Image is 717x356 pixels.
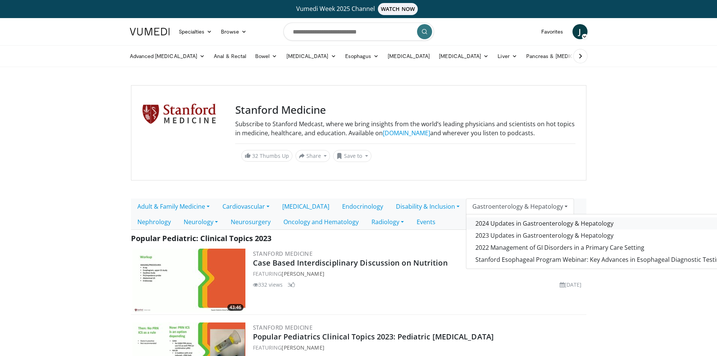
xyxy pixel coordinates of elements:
a: Stanford Medicine [253,250,313,257]
a: Nephrology [131,214,177,230]
a: Favorites [537,24,568,39]
a: Adult & Family Medicine [131,199,216,214]
input: Search topics, interventions [283,23,434,41]
a: [DOMAIN_NAME] [383,129,430,137]
a: Pancreas & [MEDICAL_DATA] [522,49,610,64]
button: Save to [333,150,371,162]
a: [PERSON_NAME] [282,344,324,351]
a: [MEDICAL_DATA] [383,49,434,64]
a: Oncology and Hematology [277,214,365,230]
a: Cardiovascular [216,199,276,214]
img: 58c89f8c-07a9-4bb9-8322-e6ad0e2dd3bb.300x170_q85_crop-smart_upscale.jpg [132,249,245,313]
span: Popular Pediatric: Clinical Topics 2023 [131,233,271,243]
a: J [572,24,588,39]
a: Popular Pediatrics Clinical Topics 2023: Pediatric [MEDICAL_DATA] [253,332,494,342]
span: WATCH NOW [378,3,418,15]
a: Browse [216,24,251,39]
li: [DATE] [560,281,582,289]
a: Case Based Interdisciplinary Discussion on Nutrition [253,258,448,268]
div: FEATURING [253,344,585,351]
div: FEATURING [253,270,585,278]
li: 3 [288,281,295,289]
img: VuMedi Logo [130,28,170,35]
a: Radiology [365,214,410,230]
a: Endocrinology [336,199,390,214]
a: 43:46 [132,249,245,313]
a: Advanced [MEDICAL_DATA] [125,49,210,64]
a: Anal & Rectal [209,49,251,64]
a: Specialties [174,24,217,39]
a: Stanford Medicine [253,324,313,331]
a: [MEDICAL_DATA] [282,49,341,64]
a: Events [410,214,442,230]
button: Share [295,150,330,162]
a: [PERSON_NAME] [282,270,324,277]
a: Liver [493,49,521,64]
a: [MEDICAL_DATA] [434,49,493,64]
span: 43:46 [227,304,244,311]
a: Neurosurgery [224,214,277,230]
span: 32 [252,152,258,159]
a: Disability & Inclusion [390,199,466,214]
a: 32 Thumbs Up [241,150,292,162]
a: Esophagus [341,49,384,64]
p: Subscribe to Stanford Medcast, where we bring insights from the world’s leading physicians and sc... [235,119,575,138]
li: 332 views [253,281,283,289]
a: [MEDICAL_DATA] [276,199,336,214]
a: Vumedi Week 2025 ChannelWATCH NOW [131,3,586,15]
h3: Stanford Medicine [235,104,575,116]
a: Bowel [251,49,282,64]
a: Gastroenterology & Hepatology [466,199,574,214]
a: Neurology [177,214,224,230]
